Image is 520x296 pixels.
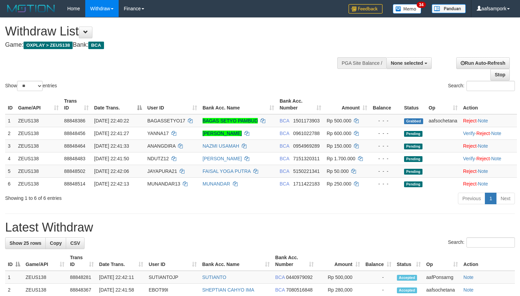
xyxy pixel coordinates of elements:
[23,251,67,271] th: Game/API: activate to sort column ascending
[66,237,85,249] a: CSV
[94,156,129,161] span: [DATE] 22:41:50
[96,251,146,271] th: Date Trans.: activate to sort column ascending
[145,95,200,114] th: User ID: activate to sort column ascending
[280,131,289,136] span: BCA
[10,240,41,246] span: Show 25 rows
[17,81,43,91] select: Showentries
[458,193,485,204] a: Previous
[490,69,510,80] a: Stop
[404,181,422,187] span: Pending
[94,131,129,136] span: [DATE] 22:41:27
[200,95,277,114] th: Bank Acc. Name: activate to sort column ascending
[286,287,313,293] span: Copy 7080516848 to clipboard
[5,165,15,177] td: 5
[293,181,320,187] span: Copy 1711422183 to clipboard
[64,143,85,149] span: 88848464
[277,95,324,114] th: Bank Acc. Number: activate to sort column ascending
[280,168,289,174] span: BCA
[348,4,383,14] img: Feedback.jpg
[491,131,501,136] a: Note
[15,139,61,152] td: ZEUS138
[463,118,477,123] a: Reject
[293,156,320,161] span: Copy 7151320311 to clipboard
[280,118,289,123] span: BCA
[432,4,466,13] img: panduan.png
[50,240,62,246] span: Copy
[64,118,85,123] span: 88848386
[316,271,363,284] td: Rp 500,000
[463,156,475,161] a: Verify
[147,143,175,149] span: ANANGDIRA
[5,271,23,284] td: 1
[448,81,515,91] label: Search:
[15,95,61,114] th: Game/API: activate to sort column ascending
[386,57,432,69] button: None selected
[15,165,61,177] td: ZEUS138
[456,57,510,69] a: Run Auto-Refresh
[461,251,515,271] th: Action
[463,168,477,174] a: Reject
[460,177,517,190] td: ·
[280,156,289,161] span: BCA
[448,237,515,248] label: Search:
[275,275,285,280] span: BCA
[327,156,355,161] span: Rp 1.700.000
[466,81,515,91] input: Search:
[373,155,399,162] div: - - -
[146,271,199,284] td: SUTIANTOJP
[460,139,517,152] td: ·
[96,271,146,284] td: [DATE] 22:42:11
[404,144,422,149] span: Pending
[327,118,351,123] span: Rp 500.000
[94,181,129,187] span: [DATE] 22:42:13
[64,181,85,187] span: 88848514
[67,251,96,271] th: Trans ID: activate to sort column ascending
[373,117,399,124] div: - - -
[424,251,461,271] th: Op: activate to sort column ascending
[91,95,145,114] th: Date Trans.: activate to sort column descending
[147,156,169,161] span: NDUTZ12
[373,168,399,175] div: - - -
[404,169,422,175] span: Pending
[391,60,423,66] span: None selected
[94,168,129,174] span: [DATE] 22:42:06
[373,130,399,137] div: - - -
[393,4,421,14] img: Button%20Memo.svg
[397,275,417,281] span: Accepted
[203,156,242,161] a: [PERSON_NAME]
[67,271,96,284] td: 88848281
[15,152,61,165] td: ZEUS138
[373,180,399,187] div: - - -
[394,251,424,271] th: Status: activate to sort column ascending
[496,193,515,204] a: Next
[476,131,490,136] a: Reject
[5,3,57,14] img: MOTION_logo.png
[485,193,496,204] a: 1
[5,251,23,271] th: ID: activate to sort column descending
[460,127,517,139] td: · ·
[5,139,15,152] td: 3
[286,275,313,280] span: Copy 0440979092 to clipboard
[401,95,426,114] th: Status
[424,271,461,284] td: aafPonsarng
[147,168,177,174] span: JAYAPURA21
[15,177,61,190] td: ZEUS138
[293,118,320,123] span: Copy 1501173903 to clipboard
[460,165,517,177] td: ·
[64,168,85,174] span: 88848502
[5,42,340,48] h4: Game: Bank:
[5,25,340,38] h1: Withdraw List
[293,143,320,149] span: Copy 0954969289 to clipboard
[146,251,199,271] th: User ID: activate to sort column ascending
[463,275,474,280] a: Note
[373,143,399,149] div: - - -
[460,152,517,165] td: · ·
[476,156,490,161] a: Reject
[280,143,289,149] span: BCA
[327,143,351,149] span: Rp 150.000
[199,251,272,271] th: Bank Acc. Name: activate to sort column ascending
[327,131,351,136] span: Rp 600.000
[417,2,426,8] span: 34
[5,152,15,165] td: 4
[15,114,61,127] td: ZEUS138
